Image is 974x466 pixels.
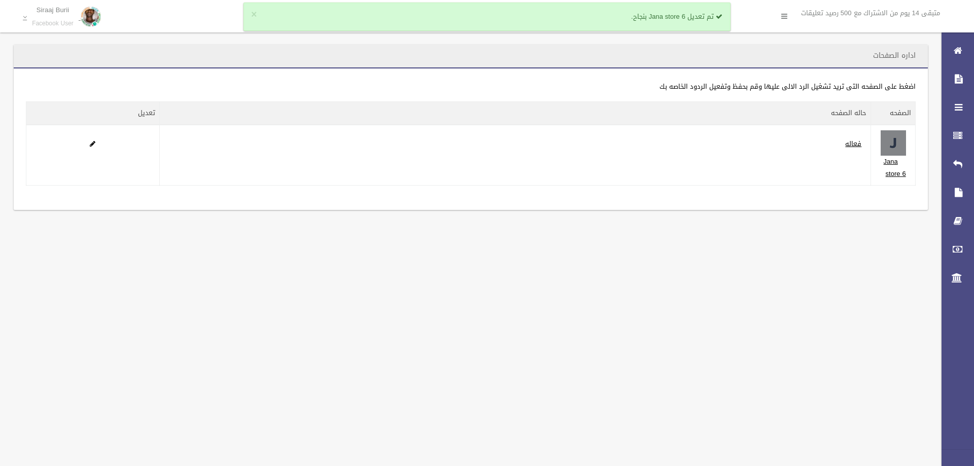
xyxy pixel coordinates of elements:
[159,102,871,125] th: حاله الصفحه
[884,155,906,180] a: Jana store 6
[26,81,916,93] div: اضغط على الصفحه التى تريد تشغيل الرد الالى عليها وقم بحفظ وتفعيل الردود الخاصه بك
[881,130,906,156] img: 536274971_122106461174977007_2736913262545236748_n.png
[861,46,928,65] header: اداره الصفحات
[32,20,74,27] small: Facebook User
[881,137,906,150] a: Edit
[251,10,257,20] button: ×
[26,102,160,125] th: تعديل
[90,137,95,150] a: Edit
[845,137,861,150] a: فعاله
[32,6,74,14] p: Siraaj Burii
[243,3,730,31] div: تم تعديل Jana store 6 بنجاح.
[871,102,916,125] th: الصفحه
